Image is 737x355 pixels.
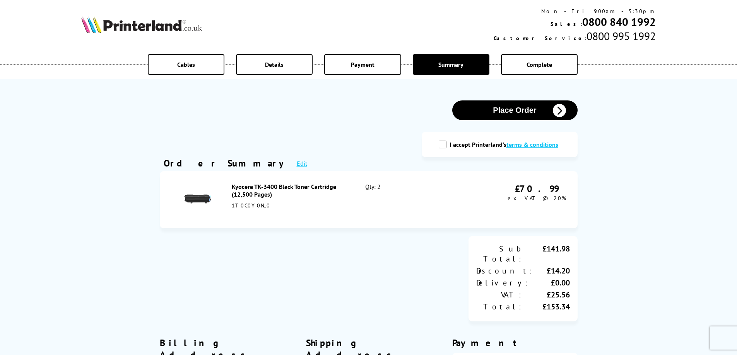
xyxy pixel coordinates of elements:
span: 0800 995 1992 [587,29,656,43]
span: Sales: [551,20,582,27]
div: Total: [476,302,523,312]
div: Payment [452,337,578,349]
span: Cables [177,61,195,68]
a: Edit [297,160,307,167]
span: Details [265,61,284,68]
img: Printerland Logo [81,16,202,33]
div: VAT: [476,290,523,300]
div: £0.00 [530,278,570,288]
div: Kyocera TK-3400 Black Toner Cartridge (12,500 Pages) [232,183,349,198]
span: Complete [527,61,552,68]
div: Delivery: [476,278,530,288]
div: £70.99 [508,183,566,195]
a: modal_tc [506,141,558,148]
div: Discount: [476,266,534,276]
button: Place Order [452,100,578,120]
span: ex VAT @ 20% [508,195,566,202]
div: £14.20 [534,266,570,276]
div: Sub Total: [476,244,523,264]
div: 1T0C0Y0NL0 [232,202,349,209]
div: £141.98 [523,244,570,264]
div: Order Summary [164,157,289,169]
span: Payment [351,61,374,68]
a: 0800 840 1992 [582,15,656,29]
img: Kyocera TK-3400 Black Toner Cartridge (12,500 Pages) [184,185,211,212]
span: Summary [438,61,463,68]
label: I accept Printerland's [450,141,562,148]
div: Qty: 2 [365,183,445,217]
div: £25.56 [523,290,570,300]
div: Mon - Fri 9:00am - 5:30pm [494,8,656,15]
span: Customer Service: [494,35,587,42]
div: £153.34 [523,302,570,312]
